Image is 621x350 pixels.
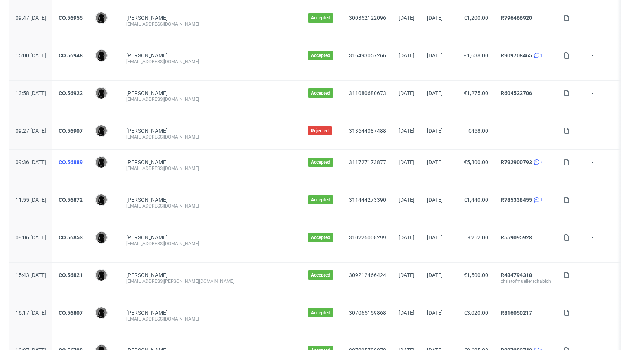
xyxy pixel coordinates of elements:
a: R559095928 [501,234,532,241]
span: 09:47 [DATE] [16,15,46,21]
span: Accepted [311,52,330,59]
span: [DATE] [427,128,443,134]
img: Dawid Urbanowicz [96,12,107,23]
span: - [592,272,621,291]
span: 1 [540,197,543,203]
div: [EMAIL_ADDRESS][DOMAIN_NAME] [126,316,295,322]
a: [PERSON_NAME] [126,234,168,241]
span: €1,638.00 [464,52,488,59]
img: Dawid Urbanowicz [96,270,107,281]
span: - [592,310,621,328]
span: [DATE] [399,197,415,203]
a: CO.56872 [59,197,83,203]
span: [DATE] [427,90,443,96]
a: [PERSON_NAME] [126,90,168,96]
a: [PERSON_NAME] [126,272,168,278]
a: 316493057266 [349,52,386,59]
span: €1,275.00 [464,90,488,96]
span: €1,440.00 [464,197,488,203]
span: - [592,15,621,33]
a: 1 [532,52,543,59]
a: R604522706 [501,90,532,96]
span: [DATE] [399,159,415,165]
span: Accepted [311,234,330,241]
span: [DATE] [427,272,443,278]
img: Dawid Urbanowicz [96,307,107,318]
div: [EMAIL_ADDRESS][PERSON_NAME][DOMAIN_NAME] [126,278,295,284]
span: [DATE] [399,15,415,21]
a: 310226008299 [349,234,386,241]
a: R785338455 [501,197,532,203]
span: 15:43 [DATE] [16,272,46,278]
span: 11:55 [DATE] [16,197,46,203]
span: [DATE] [399,310,415,316]
img: Dawid Urbanowicz [96,157,107,168]
a: [PERSON_NAME] [126,52,168,59]
a: 311444273390 [349,197,386,203]
a: 311080680673 [349,90,386,96]
a: 307065159868 [349,310,386,316]
a: 313644087488 [349,128,386,134]
div: [EMAIL_ADDRESS][DOMAIN_NAME] [126,241,295,247]
img: Dawid Urbanowicz [96,50,107,61]
span: - [592,197,621,215]
span: Accepted [311,159,330,165]
a: CO.56955 [59,15,83,21]
span: 09:36 [DATE] [16,159,46,165]
span: - [592,52,621,71]
span: - [501,128,551,140]
a: CO.56922 [59,90,83,96]
span: [DATE] [427,159,443,165]
span: [DATE] [399,272,415,278]
span: €1,500.00 [464,272,488,278]
a: [PERSON_NAME] [126,310,168,316]
span: Rejected [311,128,329,134]
div: [EMAIL_ADDRESS][DOMAIN_NAME] [126,134,295,140]
a: 309212466424 [349,272,386,278]
a: 1 [532,197,543,203]
a: 2 [532,159,543,165]
span: 09:06 [DATE] [16,234,46,241]
span: [DATE] [399,234,415,241]
a: [PERSON_NAME] [126,197,168,203]
img: Dawid Urbanowicz [96,194,107,205]
span: [DATE] [427,310,443,316]
span: €3,020.00 [464,310,488,316]
a: [PERSON_NAME] [126,128,168,134]
span: 13:58 [DATE] [16,90,46,96]
span: - [592,128,621,140]
span: €5,300.00 [464,159,488,165]
span: [DATE] [427,52,443,59]
div: [EMAIL_ADDRESS][DOMAIN_NAME] [126,165,295,172]
span: [DATE] [399,128,415,134]
span: 1 [540,52,543,59]
span: Accepted [311,272,330,278]
a: CO.56853 [59,234,83,241]
a: R792900793 [501,159,532,165]
a: CO.56948 [59,52,83,59]
div: [EMAIL_ADDRESS][DOMAIN_NAME] [126,59,295,65]
span: €252.00 [468,234,488,241]
span: Accepted [311,90,330,96]
span: Accepted [311,15,330,21]
a: CO.56807 [59,310,83,316]
span: 2 [540,159,543,165]
div: [EMAIL_ADDRESS][DOMAIN_NAME] [126,96,295,102]
a: R816050217 [501,310,532,316]
span: 09:27 [DATE] [16,128,46,134]
span: €458.00 [468,128,488,134]
div: christofmuellerschabich [501,278,551,284]
div: [EMAIL_ADDRESS][DOMAIN_NAME] [126,203,295,209]
a: 300352122096 [349,15,386,21]
a: [PERSON_NAME] [126,159,168,165]
span: - [592,90,621,109]
a: CO.56821 [59,272,83,278]
span: [DATE] [427,197,443,203]
a: CO.56907 [59,128,83,134]
span: 16:17 [DATE] [16,310,46,316]
a: R796466920 [501,15,532,21]
span: Accepted [311,197,330,203]
a: [PERSON_NAME] [126,15,168,21]
span: Accepted [311,310,330,316]
a: R909708465 [501,52,532,59]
